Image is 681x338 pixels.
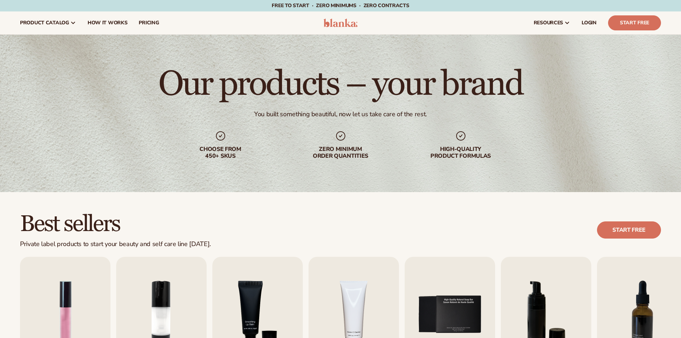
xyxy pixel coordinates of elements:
[534,20,563,26] span: resources
[20,20,69,26] span: product catalog
[272,2,409,9] span: Free to start · ZERO minimums · ZERO contracts
[158,67,523,102] h1: Our products – your brand
[20,240,211,248] div: Private label products to start your beauty and self care line [DATE].
[576,11,602,34] a: LOGIN
[20,212,211,236] h2: Best sellers
[415,146,507,160] div: High-quality product formulas
[608,15,661,30] a: Start Free
[295,146,386,160] div: Zero minimum order quantities
[133,11,164,34] a: pricing
[139,20,159,26] span: pricing
[88,20,128,26] span: How It Works
[528,11,576,34] a: resources
[597,221,661,239] a: Start free
[582,20,597,26] span: LOGIN
[175,146,266,160] div: Choose from 450+ Skus
[14,11,82,34] a: product catalog
[82,11,133,34] a: How It Works
[324,19,357,27] img: logo
[254,110,427,118] div: You built something beautiful, now let us take care of the rest.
